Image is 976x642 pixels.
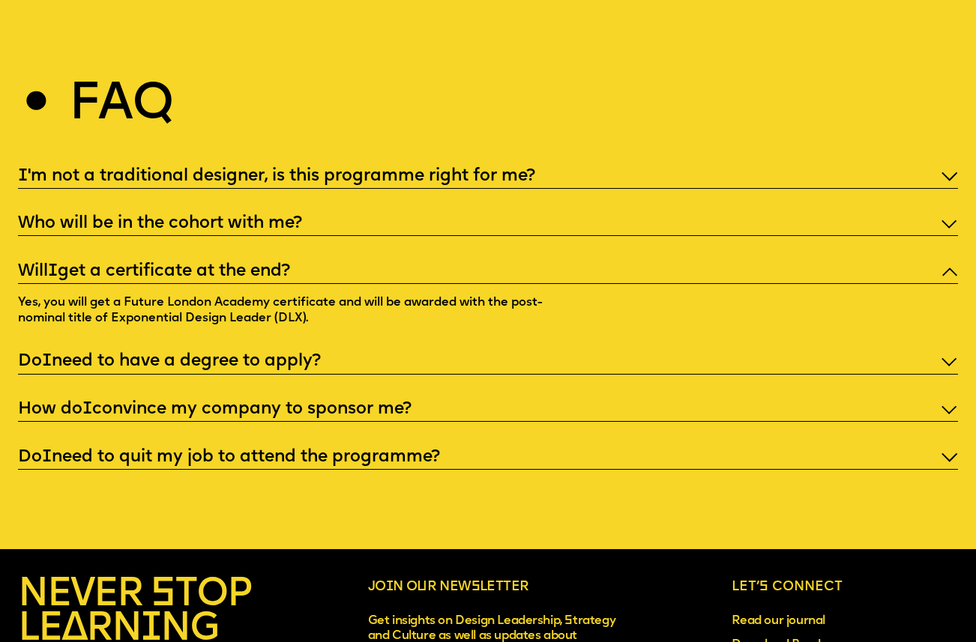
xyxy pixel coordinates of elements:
p: Do need to have a degree to apply? [18,351,957,373]
span: I [82,401,92,418]
span: I [18,168,28,185]
p: Will get a certificate at the end? [18,261,957,283]
span: I [48,263,58,280]
h2: Faq [69,84,172,127]
span: u [417,581,427,593]
span: I [42,353,52,370]
p: Do need to quit my job to attend the programme? [18,446,957,469]
p: Let’s connect [732,581,958,615]
span: i [386,581,393,593]
p: Jo n o r newsletter [368,581,654,615]
span: I [42,449,52,466]
p: Yes, you will get a Future London Academy certificate and will be awarded with the post-nominal t... [18,284,564,327]
a: Read our journal [732,614,958,629]
p: 'm not a traditional designer, is this programme right for me? [18,166,957,188]
p: Who will be in the cohort with me? [18,213,957,235]
p: How do convince my company to sponsor me? [18,399,957,421]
